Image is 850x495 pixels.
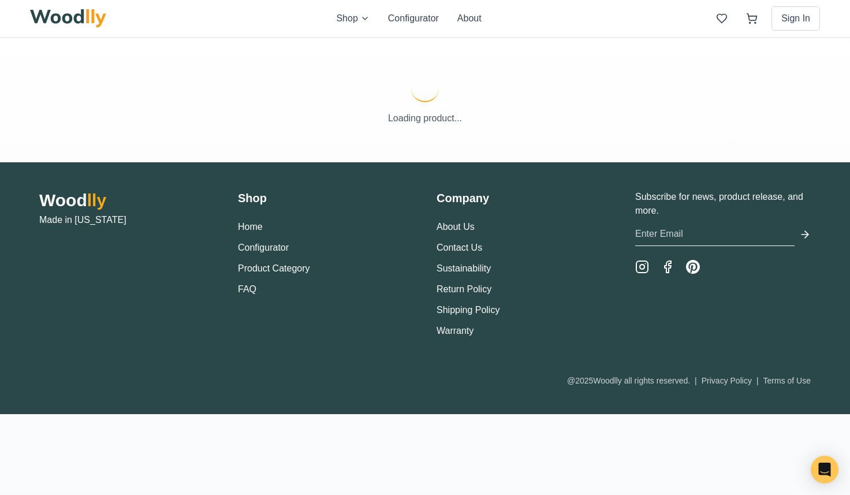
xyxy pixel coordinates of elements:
img: Woodlly [30,9,106,28]
a: Facebook [661,260,674,274]
button: Shop [336,12,369,25]
a: Home [238,222,263,232]
a: FAQ [238,284,256,294]
a: Contact Us [437,243,482,252]
button: Sign In [771,6,820,31]
div: @ 2025 Woodlly all rights reserved. [567,375,811,386]
div: Open Intercom Messenger [811,456,838,483]
span: lly [87,191,106,210]
span: | [756,376,759,385]
a: Terms of Use [763,376,811,385]
a: Shipping Policy [437,305,499,315]
h3: Shop [238,190,413,206]
p: Made in [US_STATE] [39,213,215,227]
a: Pinterest [686,260,700,274]
button: Configurator [238,241,289,255]
button: About [457,12,482,25]
input: Enter Email [635,222,795,246]
a: Product Category [238,263,310,273]
a: About Us [437,222,475,232]
h3: Company [437,190,612,206]
span: | [695,376,697,385]
a: Return Policy [437,284,491,294]
a: Sustainability [437,263,491,273]
a: Warranty [437,326,474,336]
p: Loading product... [30,111,820,125]
button: Configurator [388,12,439,25]
h2: Wood [39,190,215,211]
a: Privacy Policy [702,376,752,385]
p: Subscribe for news, product release, and more. [635,190,811,218]
a: Instagram [635,260,649,274]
